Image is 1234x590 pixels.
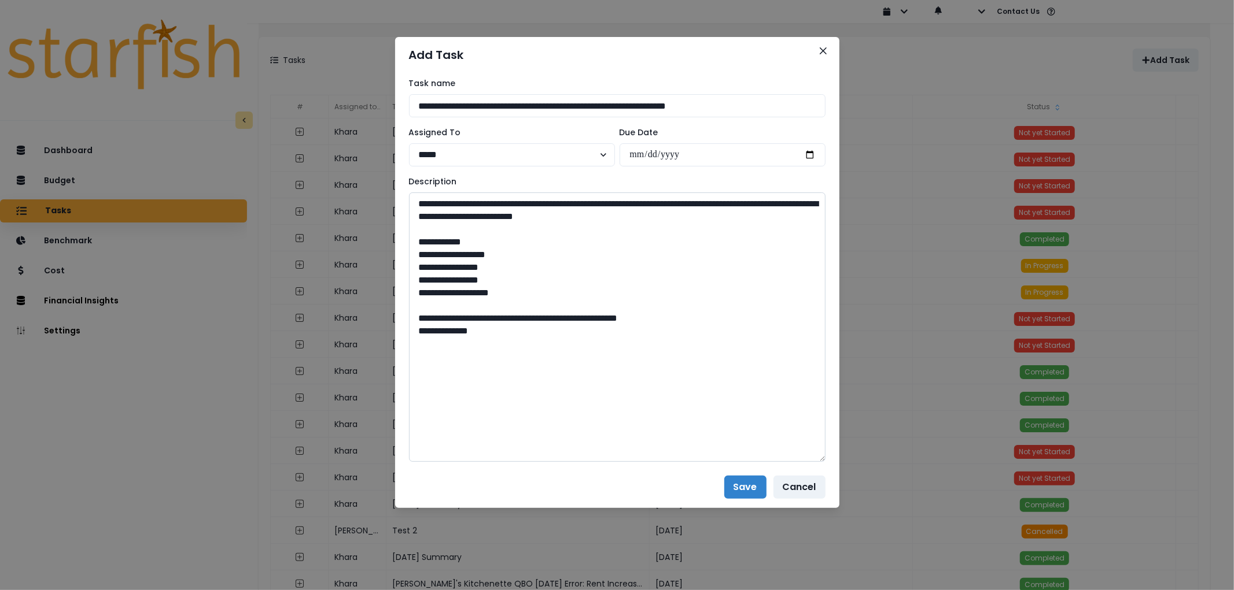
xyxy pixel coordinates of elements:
[395,37,839,73] header: Add Task
[773,476,826,499] button: Cancel
[409,176,819,188] label: Description
[409,77,819,90] label: Task name
[724,476,767,499] button: Save
[620,127,819,139] label: Due Date
[409,127,608,139] label: Assigned To
[814,42,833,60] button: Close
